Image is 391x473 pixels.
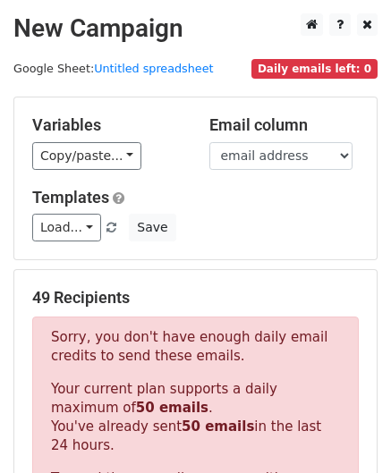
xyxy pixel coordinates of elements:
a: Templates [32,188,109,207]
strong: 50 emails [182,418,254,435]
p: Your current plan supports a daily maximum of . You've already sent in the last 24 hours. [51,380,340,455]
a: Untitled spreadsheet [94,62,213,75]
h2: New Campaign [13,13,378,44]
a: Load... [32,214,101,241]
h5: 49 Recipients [32,288,359,308]
button: Save [129,214,175,241]
p: Sorry, you don't have enough daily email credits to send these emails. [51,328,340,366]
a: Copy/paste... [32,142,141,170]
iframe: Chat Widget [302,387,391,473]
h5: Variables [32,115,183,135]
small: Google Sheet: [13,62,214,75]
h5: Email column [209,115,360,135]
span: Daily emails left: 0 [251,59,378,79]
a: Daily emails left: 0 [251,62,378,75]
strong: 50 emails [136,400,208,416]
